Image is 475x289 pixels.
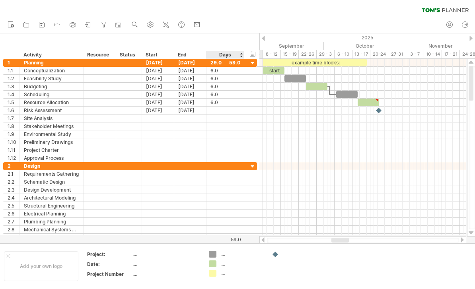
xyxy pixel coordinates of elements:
div: 6.0 [210,83,240,90]
div: 29.0 [210,59,240,66]
div: Date: [87,261,131,268]
div: 3 - 7 [406,50,424,58]
div: Planning [24,59,79,66]
div: 59.0 [207,237,241,242]
div: 6.0 [210,99,240,106]
div: [DATE] [142,67,174,74]
div: .... [132,261,199,268]
div: 2.3 [8,186,19,194]
div: 2.1 [8,170,19,178]
div: Risk Assessment [24,107,79,114]
div: 20-24 [370,50,388,58]
div: 17 - 21 [442,50,460,58]
div: Days [206,51,244,59]
div: [DATE] [174,59,206,66]
div: Preliminary Drawings [24,138,79,146]
div: Activity [23,51,79,59]
div: Design [24,162,79,170]
div: [DATE] [142,83,174,90]
div: [DATE] [174,99,206,106]
div: [DATE] [142,107,174,114]
div: Approval Process [24,154,79,162]
div: 1 [8,59,19,66]
div: Architectural Modeling [24,194,79,202]
div: 6.0 [210,67,240,74]
div: 1.10 [8,138,19,146]
div: .... [220,270,264,277]
div: Start [146,51,169,59]
div: Project: [87,251,131,258]
div: 6 - 10 [335,50,352,58]
div: example time blocks: [263,59,367,66]
div: Scheduling [24,91,79,98]
div: .... [132,271,199,277]
div: 2.7 [8,218,19,225]
div: [DATE] [174,91,206,98]
div: [DATE] [174,75,206,82]
div: 1.3 [8,83,19,90]
div: Requirements Gathering [24,170,79,178]
div: 1.12 [8,154,19,162]
div: 1.6 [8,107,19,114]
div: Plumbing Planning [24,218,79,225]
div: 27-31 [388,50,406,58]
div: [DATE] [142,75,174,82]
div: 6.0 [210,91,240,98]
div: .... [132,251,199,258]
div: start [263,67,284,74]
div: [DATE] [142,99,174,106]
div: 1.4 [8,91,19,98]
div: 22-26 [299,50,317,58]
div: [DATE] [142,91,174,98]
div: Resource [87,51,111,59]
div: 2.5 [8,202,19,209]
div: 2.9 [8,234,19,241]
div: Schematic Design [24,178,79,186]
div: 8 - 12 [263,50,281,58]
div: 2 [8,162,19,170]
div: Stakeholder Meetings [24,122,79,130]
div: 13 - 17 [352,50,370,58]
div: Project Number [87,271,131,277]
div: End [178,51,202,59]
div: Add your own logo [4,251,78,281]
div: Site Analysis [24,114,79,122]
div: 6.0 [210,75,240,82]
div: 2.4 [8,194,19,202]
div: Status [120,51,137,59]
div: 1.9 [8,130,19,138]
div: [DATE] [174,67,206,74]
div: Interior Design [24,234,79,241]
div: Budgeting [24,83,79,90]
div: 1.2 [8,75,19,82]
div: Mechanical Systems Design [24,226,79,233]
div: Electrical Planning [24,210,79,217]
div: 29 - 3 [317,50,335,58]
div: Environmental Study [24,130,79,138]
div: Project Charter [24,146,79,154]
div: .... [220,251,264,258]
div: Structural Engineering [24,202,79,209]
div: 1.11 [8,146,19,154]
div: .... [220,260,264,267]
div: 1.8 [8,122,19,130]
div: [DATE] [174,83,206,90]
div: [DATE] [142,59,174,66]
div: 1.7 [8,114,19,122]
div: [DATE] [174,107,206,114]
div: September 2025 [245,42,324,50]
div: Design Development [24,186,79,194]
div: October 2025 [324,42,406,50]
div: 2.2 [8,178,19,186]
div: 10 - 14 [424,50,442,58]
div: Feasibility Study [24,75,79,82]
div: 2.6 [8,210,19,217]
div: 15 - 19 [281,50,299,58]
div: 2.8 [8,226,19,233]
div: 1.5 [8,99,19,106]
div: 1.1 [8,67,19,74]
div: Resource Allocation [24,99,79,106]
div: Conceptualization [24,67,79,74]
